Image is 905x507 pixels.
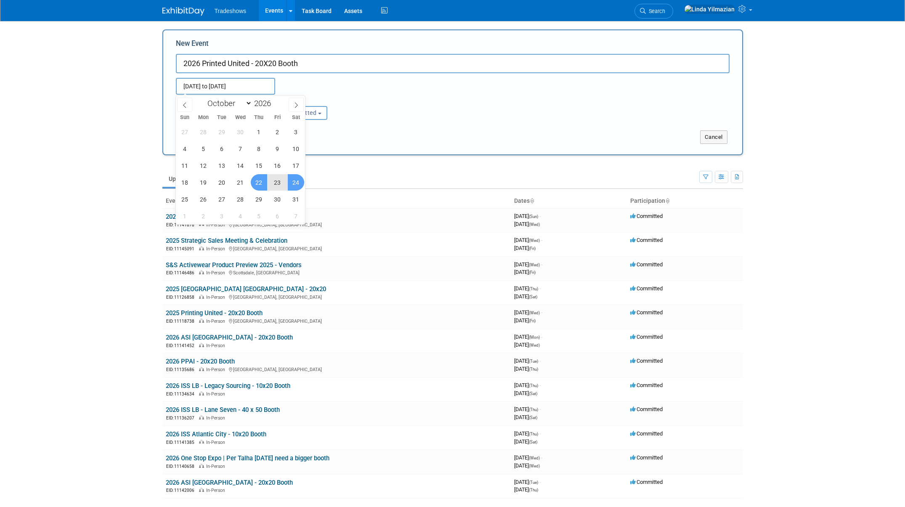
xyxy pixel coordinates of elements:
span: EID: 11134634 [166,392,198,396]
span: October 25, 2026 [177,191,193,207]
span: - [541,309,542,316]
span: - [539,382,541,388]
div: [GEOGRAPHIC_DATA], [GEOGRAPHIC_DATA] [166,245,507,252]
a: 2026 ISS Atlantic City - 10x20 Booth [166,430,266,438]
div: [GEOGRAPHIC_DATA], [GEOGRAPHIC_DATA] [166,317,507,324]
span: (Fri) [529,319,536,323]
span: In-Person [206,319,228,324]
span: (Wed) [529,238,540,243]
span: [DATE] [514,382,541,388]
span: [DATE] [514,366,538,372]
span: EID: 11136207 [166,416,198,420]
span: (Thu) [529,488,538,492]
span: October 21, 2026 [232,174,249,191]
span: - [539,479,541,485]
span: Committed [630,479,663,485]
span: September 29, 2026 [214,124,230,140]
span: Committed [630,213,663,219]
span: November 5, 2026 [251,208,267,224]
span: In-Person [206,415,228,421]
span: [DATE] [514,430,541,437]
span: October 16, 2026 [269,157,286,174]
span: October 9, 2026 [269,141,286,157]
span: September 28, 2026 [195,124,212,140]
img: In-Person Event [199,464,204,468]
span: In-Person [206,464,228,469]
span: October 4, 2026 [177,141,193,157]
input: Name of Trade Show / Conference [176,54,730,73]
a: 2026 One Stop Expo | Per Talha [DATE] need a bigger booth [166,454,329,462]
span: (Fri) [529,246,536,251]
span: October 31, 2026 [288,191,304,207]
img: In-Person Event [199,367,204,371]
span: In-Person [206,222,228,228]
span: October 22, 2026 [251,174,267,191]
span: - [541,237,542,243]
div: Attendance / Format: [176,95,257,106]
span: October 26, 2026 [195,191,212,207]
span: (Wed) [529,456,540,460]
span: (Thu) [529,287,538,291]
span: [DATE] [514,293,537,300]
span: [DATE] [514,334,542,340]
span: [DATE] [514,462,540,469]
a: 2026 ISS LB - Legacy Sourcing - 10x20 Booth [166,382,290,390]
span: - [539,285,541,292]
span: Committed [630,382,663,388]
span: September 30, 2026 [232,124,249,140]
span: Committed [630,334,663,340]
span: EID: 11141878 [166,223,198,227]
span: In-Person [206,391,228,397]
span: - [541,334,542,340]
select: Month [204,98,252,109]
span: October 13, 2026 [214,157,230,174]
span: EID: 11135686 [166,367,198,372]
img: In-Person Event [199,391,204,396]
span: Search [646,8,665,14]
img: In-Person Event [199,440,204,444]
a: 2025 Strategic Sales Meeting & Celebration [166,237,287,244]
span: October 18, 2026 [177,174,193,191]
span: - [539,406,541,412]
span: November 2, 2026 [195,208,212,224]
span: Committed [630,309,663,316]
span: October 15, 2026 [251,157,267,174]
span: October 10, 2026 [288,141,304,157]
span: - [541,261,542,268]
span: In-Person [206,270,228,276]
span: [DATE] [514,285,541,292]
span: [DATE] [514,309,542,316]
span: September 27, 2026 [177,124,193,140]
span: [DATE] [514,406,541,412]
span: October 5, 2026 [195,141,212,157]
span: Sun [176,115,194,120]
span: November 1, 2026 [177,208,193,224]
a: 2026 ISS LB - Lane Seven - 40 x 50 Booth [166,406,280,414]
span: [DATE] [514,358,541,364]
span: (Wed) [529,464,540,468]
span: In-Person [206,440,228,445]
span: (Tue) [529,359,538,364]
span: [DATE] [514,390,537,396]
span: In-Person [206,367,228,372]
span: EID: 11140658 [166,464,198,469]
img: Linda Yilmazian [684,5,735,14]
span: [DATE] [514,479,541,485]
span: Committed [630,430,663,437]
span: October 30, 2026 [269,191,286,207]
span: Tue [212,115,231,120]
span: [DATE] [514,414,537,420]
a: 2025 [GEOGRAPHIC_DATA] [GEOGRAPHIC_DATA] - 20x20 [166,285,326,293]
img: In-Person Event [199,488,204,492]
span: [DATE] [514,245,536,251]
span: October 3, 2026 [288,124,304,140]
span: - [539,213,541,219]
span: October 24, 2026 [288,174,304,191]
span: Thu [249,115,268,120]
span: Wed [231,115,249,120]
button: Cancel [700,130,727,144]
span: [DATE] [514,261,542,268]
th: Dates [511,194,627,208]
a: Sort by Start Date [530,197,534,204]
img: ExhibitDay [162,7,204,16]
